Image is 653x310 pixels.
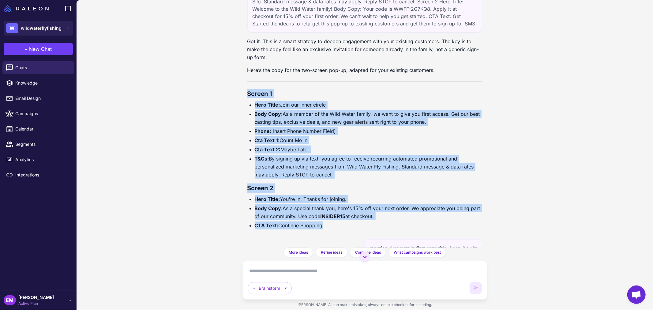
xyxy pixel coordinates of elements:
[4,295,16,305] div: EM
[255,222,279,229] strong: CTA Text:
[247,66,482,74] p: Here’s the copy for the two-screen pop-up, adapted for your existing customers.
[255,146,482,153] li: Maybe Later
[2,61,74,74] a: Chats
[15,110,69,117] span: Campaigns
[2,92,74,105] a: Email Design
[255,127,482,135] li: [Insert Phone Number Field]
[388,248,446,257] button: What campaigns work best
[255,101,482,109] li: Join our inner circle
[15,141,69,148] span: Segments
[255,102,280,108] strong: Hero Title:
[321,250,342,255] span: Refine ideas
[248,282,292,294] button: Brainstorm
[627,285,646,304] div: Chat abierto
[15,80,69,86] span: Knowledge
[394,250,441,255] span: What campaigns work best
[15,156,69,163] span: Analytics
[15,64,69,71] span: Chats
[2,123,74,135] a: Calendar
[321,213,346,219] strong: INSIDER15
[4,5,49,12] img: Raleon Logo
[6,23,18,33] div: W
[18,301,54,306] span: Active Plan
[255,221,482,229] li: Continue Shopping
[355,250,381,255] span: Combine ideas
[15,172,69,178] span: Integrations
[289,250,308,255] span: More ideas
[350,248,386,257] button: Combine ideas
[29,45,52,53] span: New Chat
[15,126,69,132] span: Calendar
[2,168,74,181] a: Integrations
[283,248,313,257] button: More ideas
[255,204,482,220] li: As a special thank you, here's 15% off your next order. We appreciate you being part of our commu...
[255,137,280,143] strong: Cta Text 1:
[25,45,28,53] span: +
[4,43,73,55] button: +New Chat
[242,300,487,310] div: [PERSON_NAME] AI can make mistakes, always double check before sending.
[4,21,73,36] button: Wwildwaterflyfishing
[255,111,283,117] strong: Body Copy:
[255,155,482,179] li: By signing up via text, you agree to receive recurring automated promotional and personalized mar...
[15,95,69,102] span: Email Design
[255,136,482,144] li: Count Me In
[316,248,347,257] button: Refine ideas
[247,90,272,97] strong: Screen 1
[364,239,482,257] div: mention discount in first hero title, keep it tight
[4,5,51,12] a: Raleon Logo
[18,294,54,301] span: [PERSON_NAME]
[2,107,74,120] a: Campaigns
[2,77,74,89] a: Knowledge
[255,196,280,202] strong: Hero Title:
[21,25,62,32] span: wildwaterflyfishing
[255,110,482,126] li: As a member of the Wild Water family, we want to give you first access. Get our best casting tips...
[255,156,269,162] strong: T&Cs:
[2,153,74,166] a: Analytics
[255,205,283,211] strong: Body Copy:
[247,37,482,61] p: Got it. This is a smart strategy to deepen engagement with your existing customers. The key is to...
[2,138,74,151] a: Segments
[255,146,281,153] strong: Cta Text 2:
[247,184,273,192] strong: Screen 2
[255,128,272,134] strong: Phone:
[255,195,482,203] li: You're in! Thanks for joining.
